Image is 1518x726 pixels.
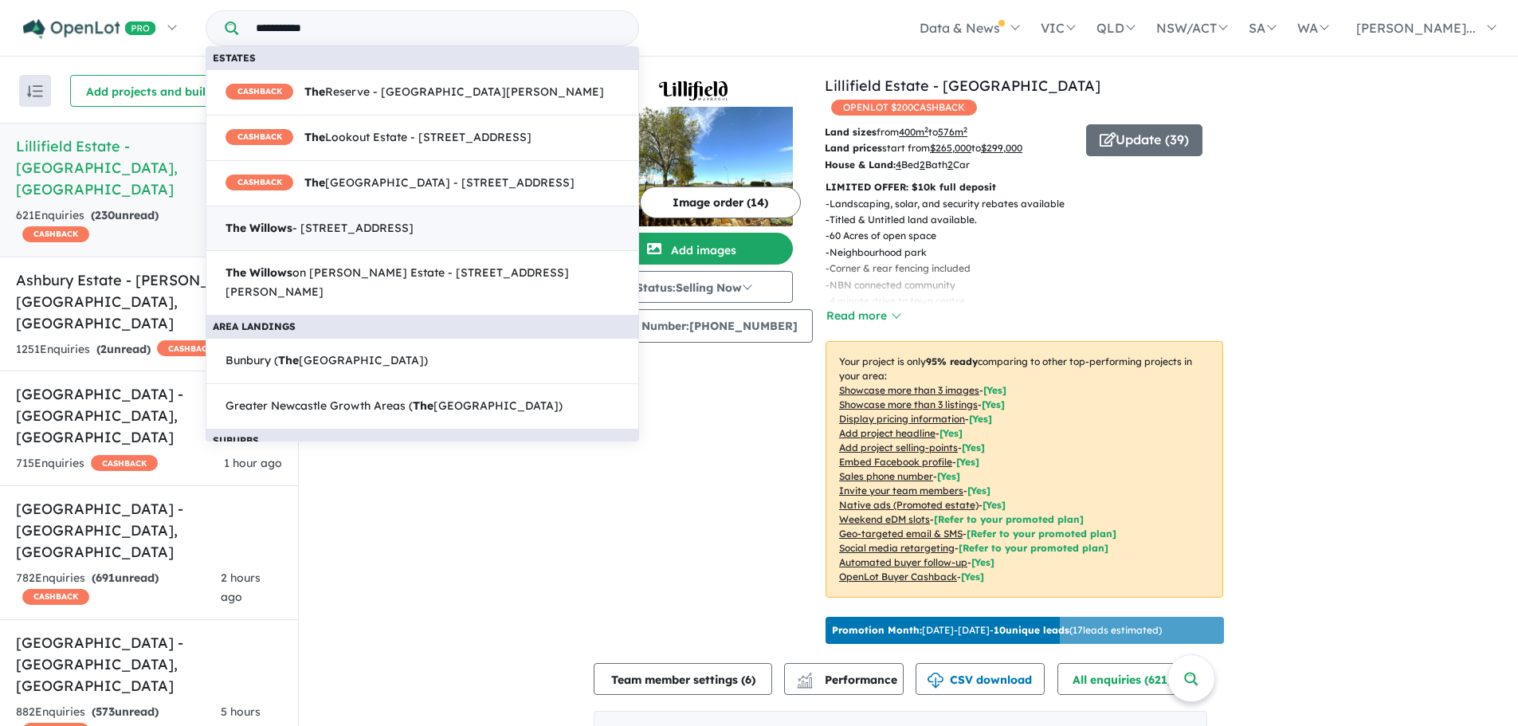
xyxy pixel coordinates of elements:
[249,221,292,235] strong: Willows
[839,485,963,496] u: Invite your team members
[1057,663,1202,695] button: All enquiries (621)
[206,69,639,116] a: CASHBACK TheReserve - [GEOGRAPHIC_DATA][PERSON_NAME]
[826,293,1236,309] p: - 4 minute drive to town centre
[226,351,428,371] span: Bunbury ( [GEOGRAPHIC_DATA])
[213,320,296,332] b: Area Landings
[413,398,433,413] strong: The
[224,456,282,470] span: 1 hour ago
[745,673,751,687] span: 6
[967,528,1116,540] span: [Refer to your promoted plan]
[920,159,925,171] u: 2
[1356,20,1476,36] span: [PERSON_NAME]...
[924,125,928,134] sup: 2
[839,427,936,439] u: Add project headline
[96,342,151,356] strong: ( unread)
[839,571,957,583] u: OpenLot Buyer Cashback
[916,663,1045,695] button: CSV download
[206,115,639,161] a: CASHBACK TheLookout Estate - [STREET_ADDRESS]
[839,470,933,482] u: Sales phone number
[832,623,1162,638] p: [DATE] - [DATE] - ( 17 leads estimated)
[16,632,282,697] h5: [GEOGRAPHIC_DATA] - [GEOGRAPHIC_DATA] , [GEOGRAPHIC_DATA]
[304,175,325,190] strong: The
[226,221,246,235] strong: The
[226,174,575,193] span: [GEOGRAPHIC_DATA] - [STREET_ADDRESS]
[839,499,979,511] u: Native ads (Promoted estate)
[206,160,639,206] a: CASHBACK The[GEOGRAPHIC_DATA] - [STREET_ADDRESS]
[825,124,1074,140] p: from
[16,340,224,359] div: 1251 Enquir ies
[22,226,89,242] span: CASHBACK
[983,499,1006,511] span: [Yes]
[928,673,943,689] img: download icon
[594,75,793,226] a: Lillifield Estate - Warragul LogoLillifield Estate - Warragul
[825,142,882,154] b: Land prices
[983,384,1006,396] span: [ Yes ]
[797,677,813,688] img: bar-chart.svg
[826,228,1236,244] p: - 60 Acres of open space
[16,383,282,448] h5: [GEOGRAPHIC_DATA] - [GEOGRAPHIC_DATA] , [GEOGRAPHIC_DATA]
[304,84,325,99] strong: The
[96,571,115,585] span: 691
[839,384,979,396] u: Showcase more than 3 images
[928,126,967,138] span: to
[825,140,1074,156] p: start from
[934,513,1084,525] span: [Refer to your promoted plan]
[92,704,159,719] strong: ( unread)
[304,130,325,144] strong: The
[226,265,246,280] strong: The
[226,264,619,302] span: on [PERSON_NAME] Estate - [STREET_ADDRESS][PERSON_NAME]
[959,542,1108,554] span: [Refer to your promoted plan]
[963,125,967,134] sup: 2
[226,175,293,190] span: CASHBACK
[226,83,604,102] span: Reserve - [GEOGRAPHIC_DATA][PERSON_NAME]
[206,338,639,384] a: Bunbury (The[GEOGRAPHIC_DATA])
[839,556,967,568] u: Automated buyer follow-up
[594,107,793,226] img: Lillifield Estate - Warragul
[930,142,971,154] u: $ 265,000
[971,142,1022,154] span: to
[826,212,1236,228] p: - Titled & Untitled land available.
[826,277,1236,293] p: - NBN connected community
[22,589,89,605] span: CASHBACK
[594,309,813,343] button: Sales Number:[PHONE_NUMBER]
[206,250,639,316] a: The Willowson [PERSON_NAME] Estate - [STREET_ADDRESS][PERSON_NAME]
[226,129,293,145] span: CASHBACK
[206,383,639,430] a: Greater Newcastle Growth Areas (The[GEOGRAPHIC_DATA])
[226,84,293,100] span: CASHBACK
[100,342,107,356] span: 2
[831,100,977,116] span: OPENLOT $ 200 CASHBACK
[982,398,1005,410] span: [ Yes ]
[896,159,901,171] u: 4
[947,159,953,171] u: 2
[839,413,965,425] u: Display pricing information
[96,704,115,719] span: 573
[826,261,1236,277] p: - Corner & rear fencing included
[839,441,958,453] u: Add project selling-points
[95,208,115,222] span: 230
[839,528,963,540] u: Geo-targeted email & SMS
[825,77,1100,95] a: Lillifield Estate - [GEOGRAPHIC_DATA]
[937,470,960,482] span: [ Yes ]
[967,485,990,496] span: [ Yes ]
[157,340,224,356] span: CASHBACK
[971,556,994,568] span: [Yes]
[832,624,922,636] b: Promotion Month:
[16,269,282,334] h5: Ashbury Estate - [PERSON_NAME][GEOGRAPHIC_DATA] , [GEOGRAPHIC_DATA]
[226,397,563,416] span: Greater Newcastle Growth Areas ( [GEOGRAPHIC_DATA])
[278,353,299,367] strong: The
[839,513,930,525] u: Weekend eDM slots
[594,663,772,695] button: Team member settings (6)
[962,441,985,453] span: [ Yes ]
[16,569,221,607] div: 782 Enquir ies
[213,434,259,446] b: Suburbs
[91,208,159,222] strong: ( unread)
[956,456,979,468] span: [ Yes ]
[1086,124,1202,156] button: Update (39)
[23,19,156,39] img: Openlot PRO Logo White
[825,126,877,138] b: Land sizes
[226,128,531,147] span: Lookout Estate - [STREET_ADDRESS]
[969,413,992,425] span: [ Yes ]
[221,571,261,604] span: 2 hours ago
[16,206,213,245] div: 621 Enquir ies
[839,542,955,554] u: Social media retargeting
